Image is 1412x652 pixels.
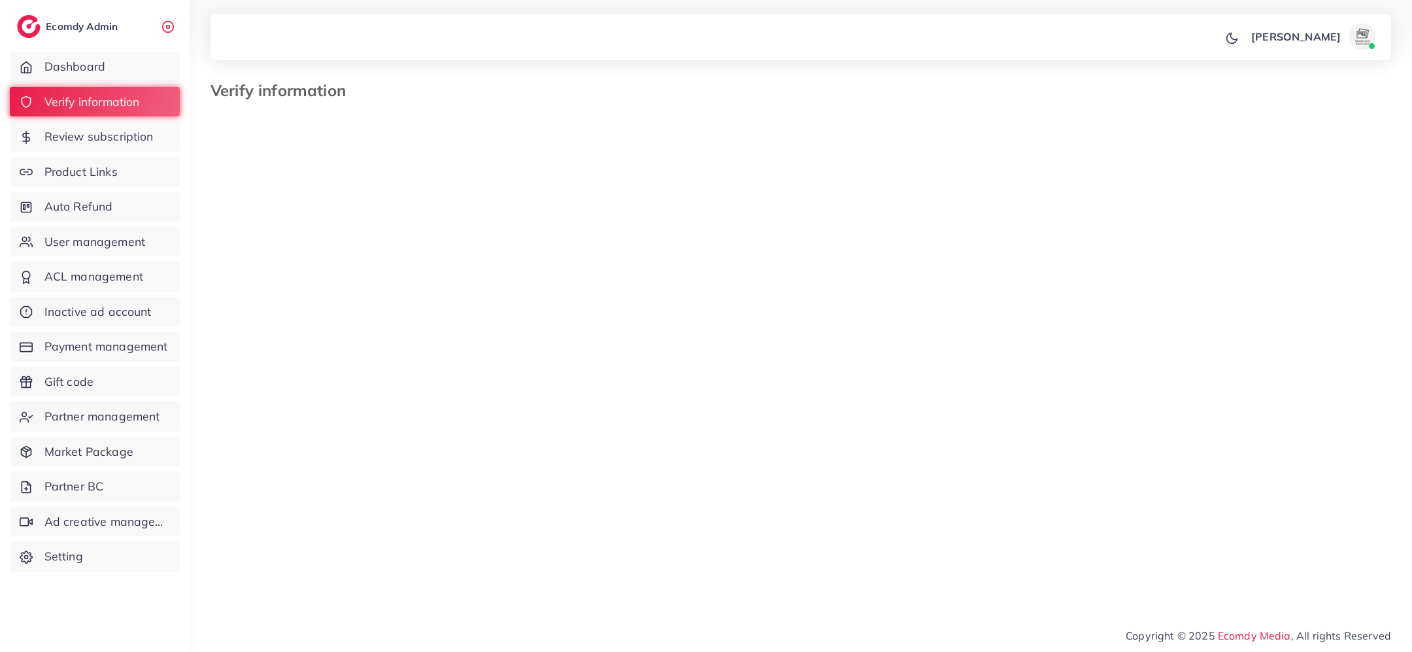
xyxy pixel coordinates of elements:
[10,122,180,152] a: Review subscription
[44,303,152,320] span: Inactive ad account
[1349,24,1375,50] img: avatar
[44,268,143,285] span: ACL management
[10,541,180,572] a: Setting
[10,227,180,257] a: User management
[44,408,160,425] span: Partner management
[44,94,140,111] span: Verify information
[210,81,356,100] h3: Verify information
[44,233,145,250] span: User management
[44,478,104,495] span: Partner BC
[1244,24,1381,50] a: [PERSON_NAME]avatar
[1291,628,1391,643] span: , All rights Reserved
[44,548,83,565] span: Setting
[10,192,180,222] a: Auto Refund
[1251,29,1341,44] p: [PERSON_NAME]
[10,87,180,117] a: Verify information
[44,198,113,215] span: Auto Refund
[17,15,121,38] a: logoEcomdy Admin
[10,157,180,187] a: Product Links
[10,52,180,82] a: Dashboard
[44,373,93,390] span: Gift code
[10,472,180,502] a: Partner BC
[17,15,41,38] img: logo
[44,513,170,530] span: Ad creative management
[10,437,180,467] a: Market Package
[44,163,118,180] span: Product Links
[1126,628,1391,643] span: Copyright © 2025
[10,262,180,292] a: ACL management
[10,402,180,432] a: Partner management
[1218,629,1291,642] a: Ecomdy Media
[44,338,168,355] span: Payment management
[10,507,180,537] a: Ad creative management
[44,128,154,145] span: Review subscription
[10,367,180,397] a: Gift code
[46,20,121,33] h2: Ecomdy Admin
[10,297,180,327] a: Inactive ad account
[44,443,133,460] span: Market Package
[10,332,180,362] a: Payment management
[44,58,105,75] span: Dashboard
